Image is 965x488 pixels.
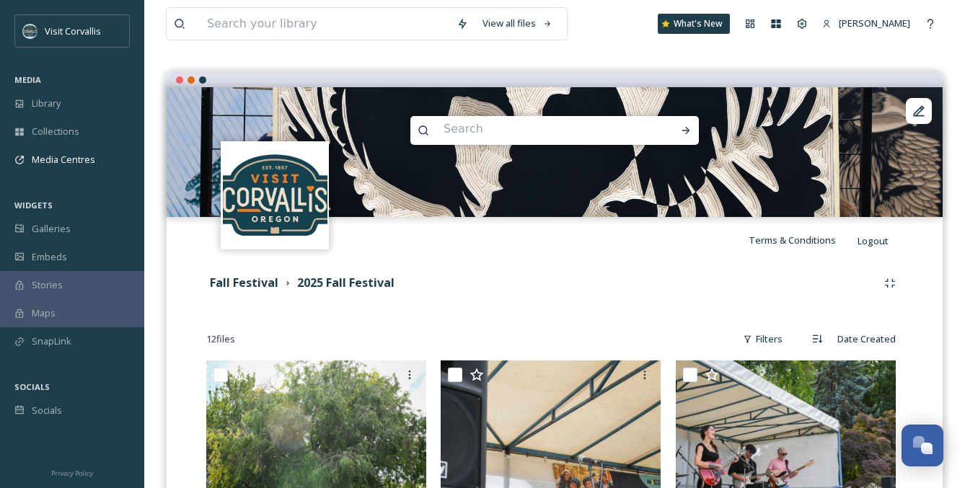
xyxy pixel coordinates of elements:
a: Privacy Policy [51,463,93,481]
span: WIDGETS [14,200,53,210]
img: Corvallis Fall Festival (16).jpg [167,87,943,217]
span: Logout [858,234,889,247]
a: View all files [475,9,560,37]
span: Socials [32,404,62,417]
div: Filters [736,325,790,353]
span: Visit Corvallis [45,25,101,37]
span: Media Centres [32,153,95,167]
span: Privacy Policy [51,469,93,478]
a: [PERSON_NAME] [815,9,917,37]
span: MEDIA [14,74,41,85]
button: Open Chat [902,425,943,466]
span: SnapLink [32,334,71,348]
span: Galleries [32,222,71,236]
span: Terms & Conditions [749,234,836,247]
span: Collections [32,125,79,138]
span: Library [32,97,61,110]
img: visit-corvallis-badge-dark-blue-orange%281%29.png [223,143,327,247]
input: Search your library [200,8,449,40]
span: [PERSON_NAME] [839,17,910,30]
span: Stories [32,278,63,292]
span: Maps [32,306,56,320]
a: Terms & Conditions [749,231,858,249]
span: 12 file s [206,332,235,346]
input: Search [436,113,634,145]
strong: 2025 Fall Festival [297,275,395,290]
span: Embeds [32,250,67,264]
span: SOCIALS [14,381,50,392]
img: visit-corvallis-badge-dark-blue-orange%281%29.png [23,24,38,38]
div: Date Created [830,325,903,353]
strong: Fall Festival [210,275,278,290]
a: What's New [658,14,730,34]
